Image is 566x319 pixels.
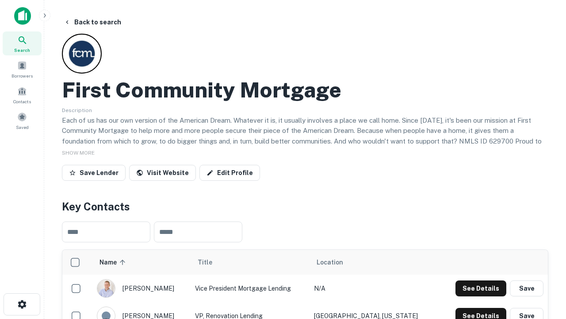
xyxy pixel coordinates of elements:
[129,165,196,181] a: Visit Website
[60,14,125,30] button: Back to search
[92,250,191,275] th: Name
[310,250,438,275] th: Location
[99,257,128,268] span: Name
[62,165,126,181] button: Save Lender
[522,220,566,262] iframe: Chat Widget
[3,109,42,132] a: Saved
[191,275,310,302] td: Vice President Mortgage Lending
[97,279,186,298] div: [PERSON_NAME]
[62,107,92,113] span: Description
[14,47,30,54] span: Search
[191,250,310,275] th: Title
[11,72,33,79] span: Borrowers
[310,275,438,302] td: N/A
[62,150,95,156] span: SHOW MORE
[3,57,42,81] a: Borrowers
[317,257,343,268] span: Location
[3,31,42,55] a: Search
[3,83,42,107] a: Contacts
[510,280,543,296] button: Save
[62,115,548,157] p: Each of us has our own version of the American Dream. Whatever it is, it usually involves a place...
[97,280,115,297] img: 1520878720083
[62,198,548,214] h4: Key Contacts
[14,7,31,25] img: capitalize-icon.png
[16,124,29,131] span: Saved
[13,98,31,105] span: Contacts
[455,280,506,296] button: See Details
[199,165,260,181] a: Edit Profile
[198,257,224,268] span: Title
[62,77,341,103] h2: First Community Mortgage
